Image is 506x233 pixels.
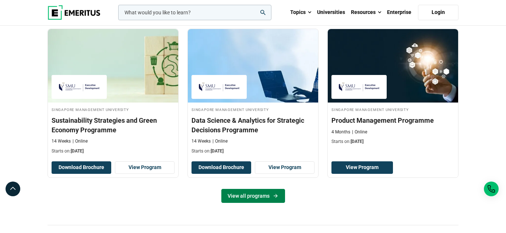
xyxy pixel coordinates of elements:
h3: Sustainability Strategies and Green Economy Programme [52,116,175,134]
h3: Data Science & Analytics for Strategic Decisions Programme [191,116,315,134]
a: View Program [255,161,315,174]
a: View Program [331,161,393,174]
img: Singapore Management University [195,79,243,95]
button: Download Brochure [52,161,111,174]
button: Download Brochure [191,161,251,174]
img: Data Science & Analytics for Strategic Decisions Programme | Online Data Science and Analytics Co... [188,29,318,103]
img: Singapore Management University [55,79,103,95]
a: Product Design and Innovation Course by Singapore Management University - September 30, 2025 Sing... [328,29,458,149]
p: Starts on: [331,139,454,145]
input: woocommerce-product-search-field-0 [118,5,271,20]
p: Online [352,129,367,135]
img: Product Management Programme | Online Product Design and Innovation Course [328,29,458,103]
p: 14 Weeks [52,138,71,144]
p: 14 Weeks [191,138,211,144]
span: [DATE] [351,139,363,144]
span: [DATE] [211,148,224,154]
h4: Singapore Management University [191,106,315,112]
img: Singapore Management University [335,79,383,95]
p: Starts on: [191,148,315,154]
h3: Product Management Programme [331,116,454,125]
p: Starts on: [52,148,175,154]
a: Data Science and Analytics Course by Singapore Management University - September 30, 2025 Singapo... [188,29,318,158]
img: Sustainability Strategies and Green Economy Programme | Online Sustainability Course [48,29,178,103]
h4: Singapore Management University [331,106,454,112]
p: Online [212,138,228,144]
h4: Singapore Management University [52,106,175,112]
a: Sustainability Course by Singapore Management University - September 30, 2025 Singapore Managemen... [48,29,178,158]
a: Login [418,5,458,20]
p: 4 Months [331,129,350,135]
p: Online [73,138,88,144]
a: View all programs [221,189,285,203]
a: View Program [115,161,175,174]
span: [DATE] [71,148,84,154]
